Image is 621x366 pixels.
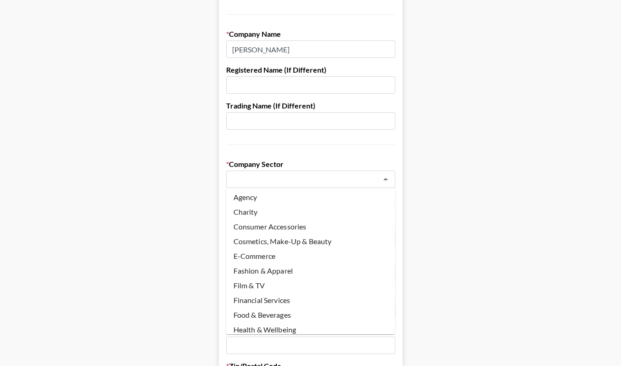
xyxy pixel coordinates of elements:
li: E-Commerce [226,249,395,263]
li: Fashion & Apparel [226,263,395,278]
label: Company Sector [226,160,395,169]
li: Food & Beverages [226,308,395,322]
li: Film & TV [226,278,395,293]
label: Trading Name (If Different) [226,101,395,110]
li: Financial Services [226,293,395,308]
label: Company Name [226,29,395,39]
li: Consumer Accessories [226,219,395,234]
li: Health & Wellbeing [226,322,395,337]
li: Charity [226,205,395,219]
button: Close [379,173,392,186]
label: Registered Name (If Different) [226,65,395,74]
li: Agency [226,190,395,205]
li: Cosmetics, Make-Up & Beauty [226,234,395,249]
